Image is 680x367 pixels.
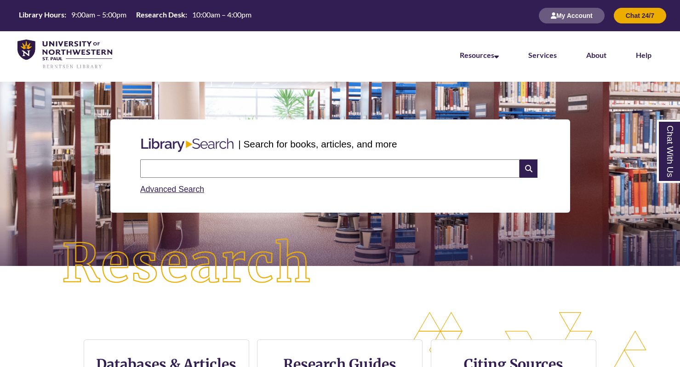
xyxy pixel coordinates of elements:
[539,11,605,19] a: My Account
[34,211,340,317] img: Research
[614,11,666,19] a: Chat 24/7
[539,8,605,23] button: My Account
[71,10,126,19] span: 9:00am – 5:00pm
[15,10,68,20] th: Library Hours:
[238,137,397,151] p: | Search for books, articles, and more
[137,135,238,156] img: Libary Search
[132,10,189,20] th: Research Desk:
[520,159,537,178] i: Search
[460,51,499,59] a: Resources
[140,185,204,194] a: Advanced Search
[15,10,255,21] table: Hours Today
[528,51,557,59] a: Services
[17,40,112,69] img: UNWSP Library Logo
[15,10,255,22] a: Hours Today
[614,8,666,23] button: Chat 24/7
[636,51,651,59] a: Help
[192,10,251,19] span: 10:00am – 4:00pm
[586,51,606,59] a: About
